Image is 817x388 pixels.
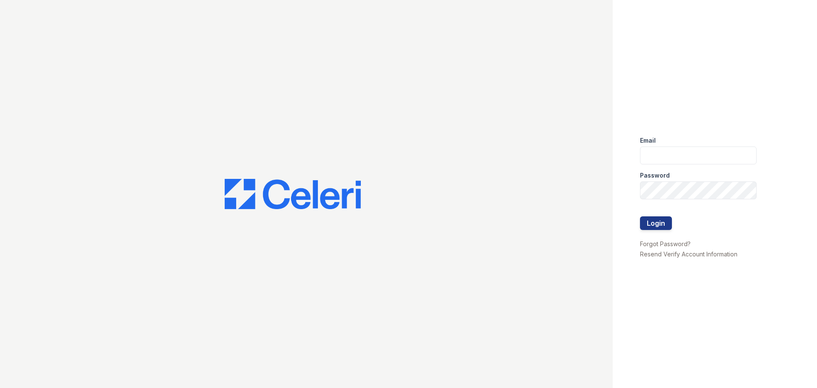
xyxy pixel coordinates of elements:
[225,179,361,210] img: CE_Logo_Blue-a8612792a0a2168367f1c8372b55b34899dd931a85d93a1a3d3e32e68fde9ad4.png
[640,171,670,180] label: Password
[640,136,656,145] label: Email
[640,240,691,247] a: Forgot Password?
[640,250,737,258] a: Resend Verify Account Information
[640,216,672,230] button: Login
